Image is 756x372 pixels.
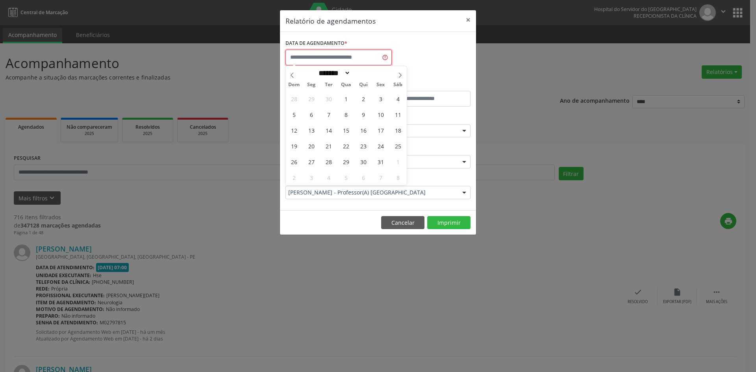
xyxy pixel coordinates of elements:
[373,170,388,185] span: Novembro 7, 2025
[356,122,371,138] span: Outubro 16, 2025
[286,107,302,122] span: Outubro 5, 2025
[350,69,376,77] input: Year
[356,170,371,185] span: Novembro 6, 2025
[304,91,319,106] span: Setembro 29, 2025
[321,170,336,185] span: Novembro 4, 2025
[304,138,319,154] span: Outubro 20, 2025
[288,189,454,196] span: [PERSON_NAME] - Professor(A) [GEOGRAPHIC_DATA]
[286,122,302,138] span: Outubro 12, 2025
[286,91,302,106] span: Setembro 28, 2025
[304,107,319,122] span: Outubro 6, 2025
[390,122,406,138] span: Outubro 18, 2025
[380,79,471,91] label: ATÉ
[338,91,354,106] span: Outubro 1, 2025
[337,82,355,87] span: Qua
[460,10,476,30] button: Close
[303,82,320,87] span: Seg
[390,170,406,185] span: Novembro 8, 2025
[427,216,471,229] button: Imprimir
[304,170,319,185] span: Novembro 3, 2025
[321,154,336,169] span: Outubro 28, 2025
[390,138,406,154] span: Outubro 25, 2025
[356,154,371,169] span: Outubro 30, 2025
[390,91,406,106] span: Outubro 4, 2025
[373,154,388,169] span: Outubro 31, 2025
[390,154,406,169] span: Novembro 1, 2025
[321,138,336,154] span: Outubro 21, 2025
[286,154,302,169] span: Outubro 26, 2025
[381,216,424,229] button: Cancelar
[373,138,388,154] span: Outubro 24, 2025
[338,170,354,185] span: Novembro 5, 2025
[286,138,302,154] span: Outubro 19, 2025
[338,154,354,169] span: Outubro 29, 2025
[316,69,350,77] select: Month
[338,122,354,138] span: Outubro 15, 2025
[373,122,388,138] span: Outubro 17, 2025
[286,170,302,185] span: Novembro 2, 2025
[321,107,336,122] span: Outubro 7, 2025
[321,91,336,106] span: Setembro 30, 2025
[285,16,376,26] h5: Relatório de agendamentos
[389,82,407,87] span: Sáb
[373,107,388,122] span: Outubro 10, 2025
[373,91,388,106] span: Outubro 3, 2025
[320,82,337,87] span: Ter
[355,82,372,87] span: Qui
[338,138,354,154] span: Outubro 22, 2025
[285,37,347,50] label: DATA DE AGENDAMENTO
[372,82,389,87] span: Sex
[304,122,319,138] span: Outubro 13, 2025
[285,82,303,87] span: Dom
[338,107,354,122] span: Outubro 8, 2025
[304,154,319,169] span: Outubro 27, 2025
[321,122,336,138] span: Outubro 14, 2025
[390,107,406,122] span: Outubro 11, 2025
[356,91,371,106] span: Outubro 2, 2025
[356,107,371,122] span: Outubro 9, 2025
[356,138,371,154] span: Outubro 23, 2025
